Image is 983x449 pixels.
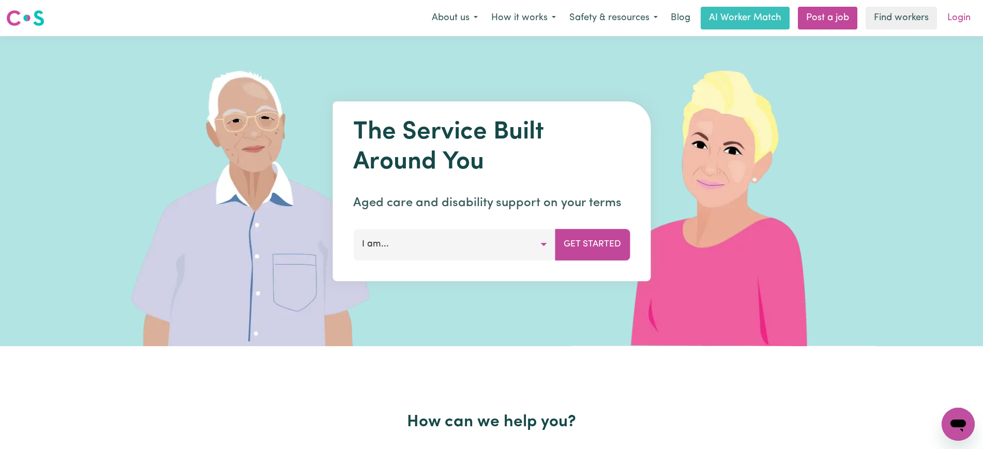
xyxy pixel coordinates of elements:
h1: The Service Built Around You [353,118,630,177]
a: AI Worker Match [701,7,790,29]
a: Login [941,7,977,29]
h2: How can we help you? [157,412,827,432]
a: Blog [664,7,697,29]
a: Post a job [798,7,857,29]
a: Careseekers logo [6,6,44,30]
img: Careseekers logo [6,9,44,27]
button: How it works [485,7,563,29]
iframe: Button to launch messaging window [942,408,975,441]
button: Safety & resources [563,7,664,29]
button: Get Started [555,229,630,260]
button: I am... [353,229,555,260]
a: Find workers [866,7,937,29]
p: Aged care and disability support on your terms [353,194,630,212]
button: About us [425,7,485,29]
